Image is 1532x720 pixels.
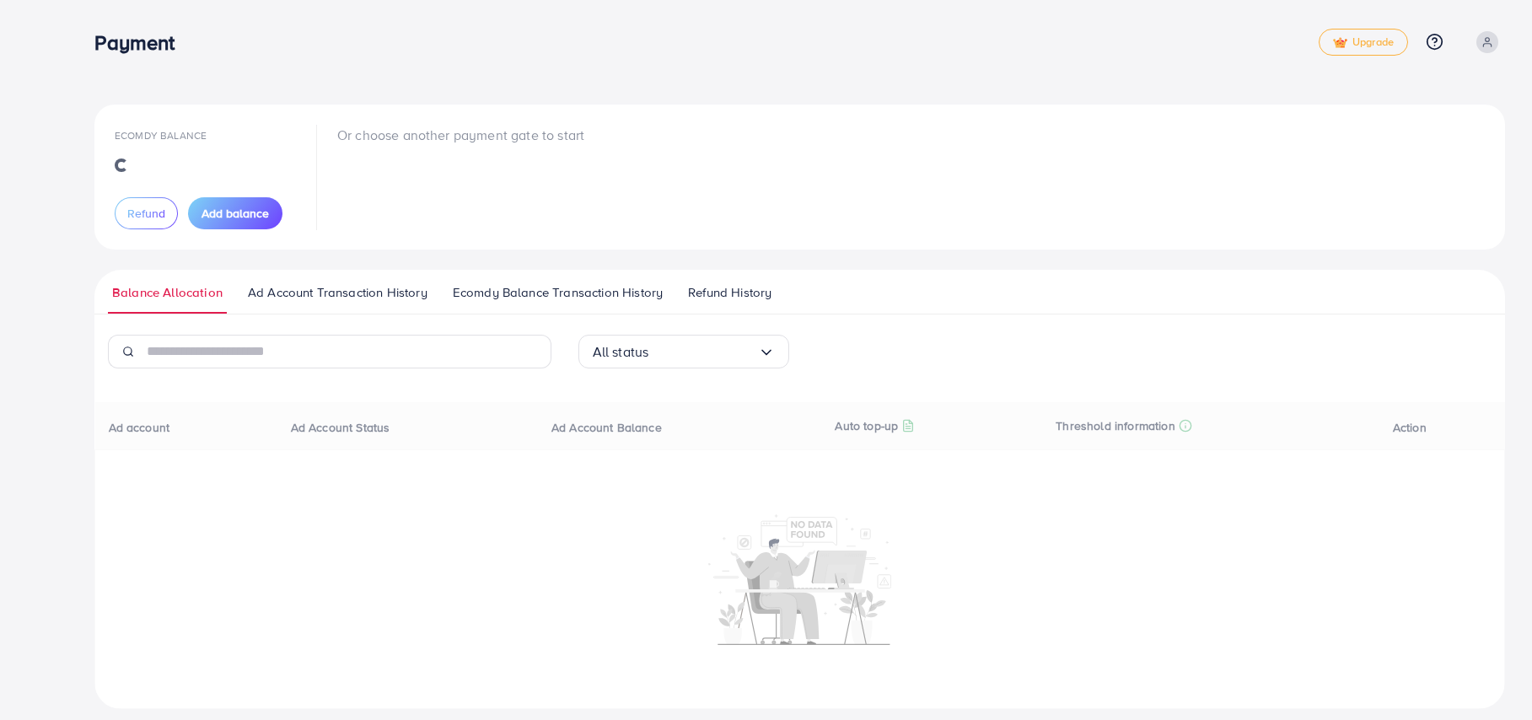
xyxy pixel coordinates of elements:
[115,128,207,142] span: Ecomdy Balance
[337,125,584,145] p: Or choose another payment gate to start
[593,339,649,365] span: All status
[188,197,282,229] button: Add balance
[648,339,757,365] input: Search for option
[127,205,165,222] span: Refund
[94,30,188,55] h3: Payment
[578,335,789,368] div: Search for option
[1333,36,1394,49] span: Upgrade
[1319,29,1408,56] a: tickUpgrade
[688,283,771,302] span: Refund History
[112,283,223,302] span: Balance Allocation
[115,197,178,229] button: Refund
[1333,37,1347,49] img: tick
[453,283,663,302] span: Ecomdy Balance Transaction History
[202,205,269,222] span: Add balance
[248,283,427,302] span: Ad Account Transaction History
